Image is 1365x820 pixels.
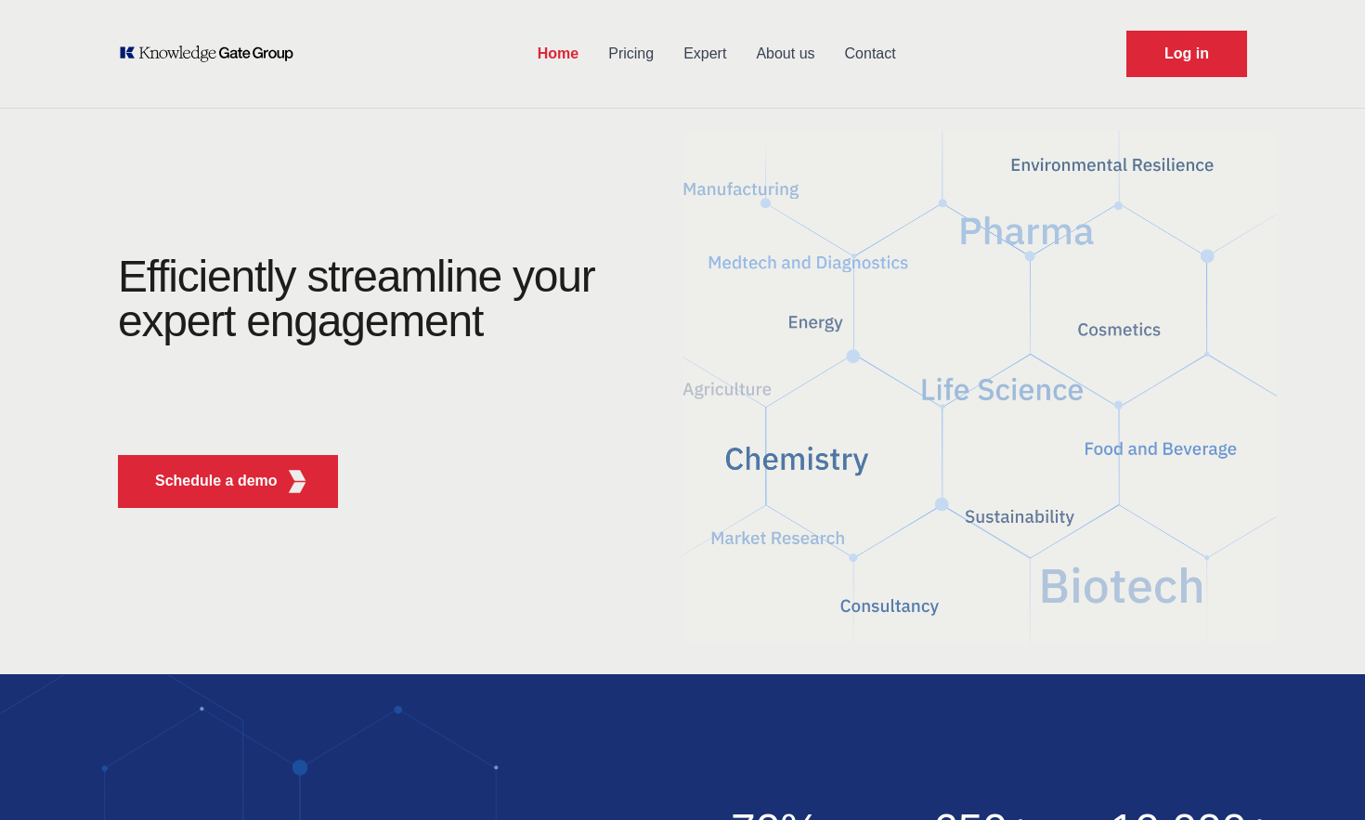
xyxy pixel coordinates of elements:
h1: Efficiently streamline your expert engagement [118,252,595,345]
a: Pricing [593,30,669,78]
a: KOL Knowledge Platform: Talk to Key External Experts (KEE) [118,45,306,63]
a: Request Demo [1126,31,1247,77]
button: Schedule a demoKGG Fifth Element RED [118,455,338,508]
img: KGG Fifth Element RED [682,121,1277,656]
a: Expert [669,30,741,78]
p: Schedule a demo [155,470,278,492]
img: KGG Fifth Element RED [286,470,309,493]
a: Home [523,30,593,78]
a: Contact [830,30,911,78]
a: About us [741,30,829,78]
